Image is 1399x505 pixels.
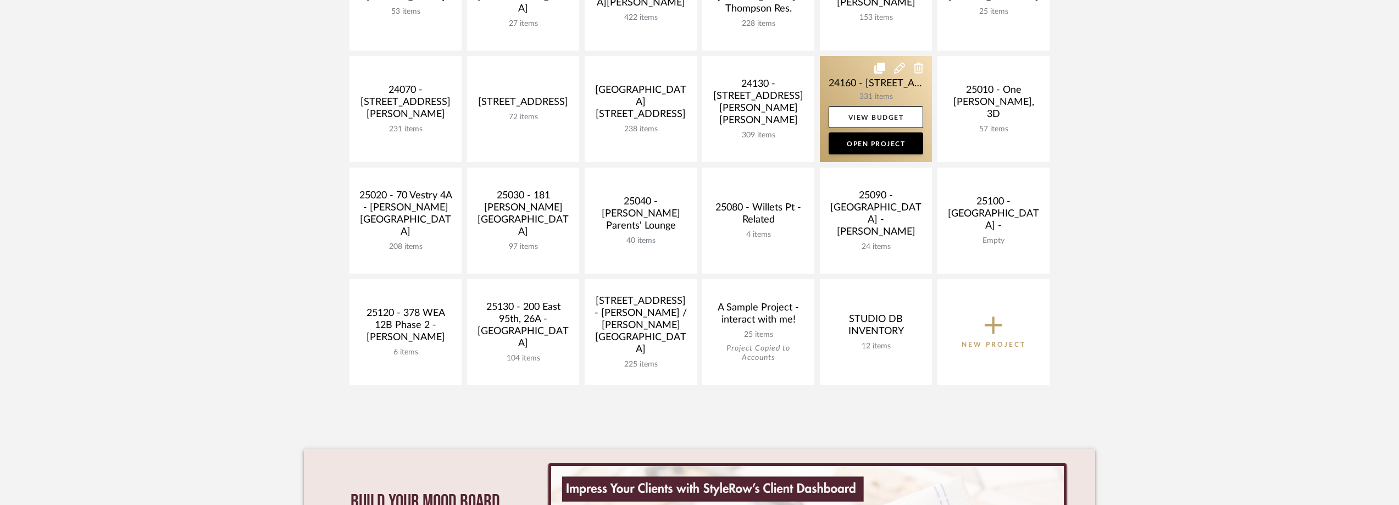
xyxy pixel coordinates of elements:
[946,7,1041,16] div: 25 items
[358,307,453,348] div: 25120 - 378 WEA 12B Phase 2 - [PERSON_NAME]
[476,242,570,252] div: 97 items
[593,236,688,246] div: 40 items
[711,302,806,330] div: A Sample Project - interact with me!
[593,13,688,23] div: 422 items
[358,7,453,16] div: 53 items
[593,295,688,360] div: [STREET_ADDRESS] - [PERSON_NAME] / [PERSON_NAME][GEOGRAPHIC_DATA]
[946,196,1041,236] div: 25100 - [GEOGRAPHIC_DATA] -
[711,78,806,131] div: 24130 - [STREET_ADDRESS][PERSON_NAME][PERSON_NAME]
[829,106,923,128] a: View Budget
[358,242,453,252] div: 208 items
[593,360,688,369] div: 225 items
[829,342,923,351] div: 12 items
[946,84,1041,125] div: 25010 - One [PERSON_NAME], 3D
[711,19,806,29] div: 228 items
[829,313,923,342] div: STUDIO DB INVENTORY
[829,13,923,23] div: 153 items
[937,279,1050,385] button: New Project
[476,113,570,122] div: 72 items
[711,230,806,240] div: 4 items
[711,131,806,140] div: 309 items
[476,96,570,113] div: [STREET_ADDRESS]
[946,125,1041,134] div: 57 items
[711,202,806,230] div: 25080 - Willets Pt - Related
[358,348,453,357] div: 6 items
[711,330,806,340] div: 25 items
[358,190,453,242] div: 25020 - 70 Vestry 4A - [PERSON_NAME][GEOGRAPHIC_DATA]
[711,344,806,363] div: Project Copied to Accounts
[829,190,923,242] div: 25090 - [GEOGRAPHIC_DATA] - [PERSON_NAME]
[593,196,688,236] div: 25040 - [PERSON_NAME] Parents' Lounge
[358,125,453,134] div: 231 items
[476,354,570,363] div: 104 items
[358,84,453,125] div: 24070 - [STREET_ADDRESS][PERSON_NAME]
[593,125,688,134] div: 238 items
[962,339,1026,350] p: New Project
[476,301,570,354] div: 25130 - 200 East 95th, 26A - [GEOGRAPHIC_DATA]
[476,19,570,29] div: 27 items
[829,132,923,154] a: Open Project
[829,242,923,252] div: 24 items
[476,190,570,242] div: 25030 - 181 [PERSON_NAME][GEOGRAPHIC_DATA]
[593,84,688,125] div: [GEOGRAPHIC_DATA][STREET_ADDRESS]
[946,236,1041,246] div: Empty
